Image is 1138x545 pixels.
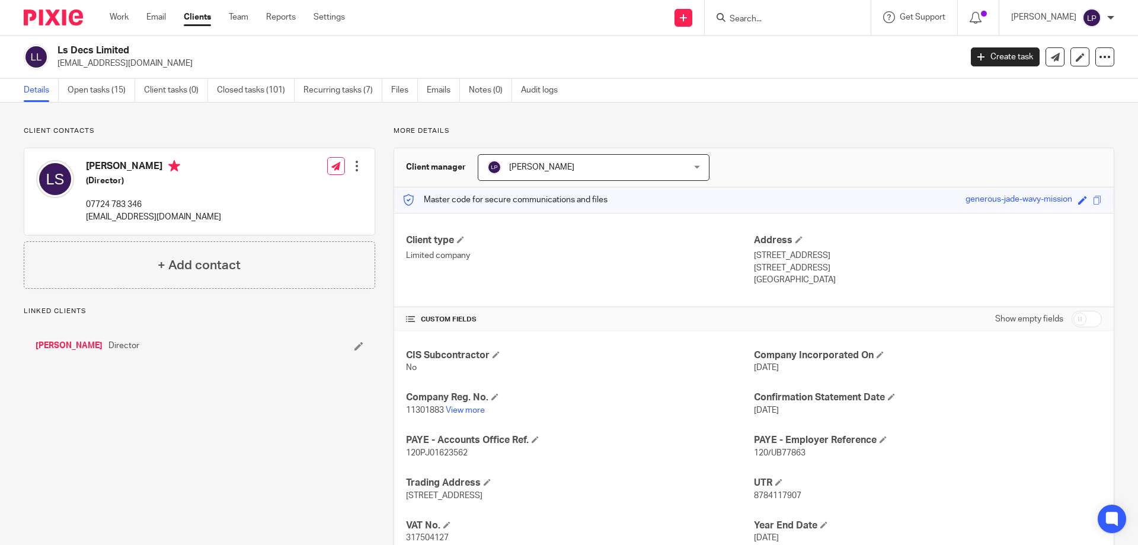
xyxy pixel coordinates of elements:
img: svg%3E [36,160,74,198]
span: No [406,364,417,372]
p: [EMAIL_ADDRESS][DOMAIN_NAME] [86,211,221,223]
h4: [PERSON_NAME] [86,160,221,175]
h4: VAT No. [406,519,754,532]
h4: Client type [406,234,754,247]
span: [PERSON_NAME] [509,163,574,171]
img: svg%3E [24,44,49,69]
a: Emails [427,79,460,102]
h4: Trading Address [406,477,754,489]
span: [DATE] [754,364,779,372]
p: Linked clients [24,307,375,316]
h4: Confirmation Statement Date [754,391,1102,404]
span: 11301883 [406,406,444,415]
img: svg%3E [1082,8,1101,27]
a: Work [110,11,129,23]
h2: Ls Decs Limited [57,44,774,57]
p: [STREET_ADDRESS] [754,250,1102,262]
a: Audit logs [521,79,567,102]
p: 07724 783 346 [86,199,221,211]
div: generous-jade-wavy-mission [966,193,1072,207]
p: [PERSON_NAME] [1011,11,1076,23]
a: Recurring tasks (7) [303,79,382,102]
span: Get Support [900,13,945,21]
span: Director [108,340,139,352]
a: Create task [971,47,1040,66]
p: Limited company [406,250,754,262]
i: Primary [168,160,180,172]
h4: PAYE - Accounts Office Ref. [406,434,754,447]
a: Details [24,79,59,102]
a: Settings [314,11,345,23]
h4: UTR [754,477,1102,489]
h4: Address [754,234,1102,247]
h4: CUSTOM FIELDS [406,315,754,324]
h5: (Director) [86,175,221,187]
label: Show empty fields [995,313,1063,325]
span: 120PJ01623562 [406,449,468,457]
h4: Company Reg. No. [406,391,754,404]
h4: PAYE - Employer Reference [754,434,1102,447]
h4: Company Incorporated On [754,349,1102,362]
a: Reports [266,11,296,23]
h4: Year End Date [754,519,1102,532]
p: More details [394,126,1114,136]
h3: Client manager [406,161,466,173]
a: Email [146,11,166,23]
img: Pixie [24,9,83,26]
span: [STREET_ADDRESS] [406,492,482,500]
input: Search [728,14,835,25]
a: Open tasks (15) [68,79,135,102]
a: Client tasks (0) [144,79,208,102]
a: Closed tasks (101) [217,79,295,102]
p: [EMAIL_ADDRESS][DOMAIN_NAME] [57,58,953,69]
a: Files [391,79,418,102]
a: Team [229,11,248,23]
span: [DATE] [754,406,779,415]
a: Notes (0) [469,79,512,102]
p: [STREET_ADDRESS] [754,262,1102,274]
span: 317504127 [406,534,449,542]
a: View more [446,406,485,415]
span: 120/UB77863 [754,449,805,457]
a: [PERSON_NAME] [36,340,103,352]
p: [GEOGRAPHIC_DATA] [754,274,1102,286]
a: Clients [184,11,211,23]
h4: + Add contact [158,256,241,275]
p: Client contacts [24,126,375,136]
p: Master code for secure communications and files [403,194,608,206]
span: [DATE] [754,534,779,542]
h4: CIS Subcontractor [406,349,754,362]
span: 8784117907 [754,492,801,500]
img: svg%3E [487,160,501,174]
